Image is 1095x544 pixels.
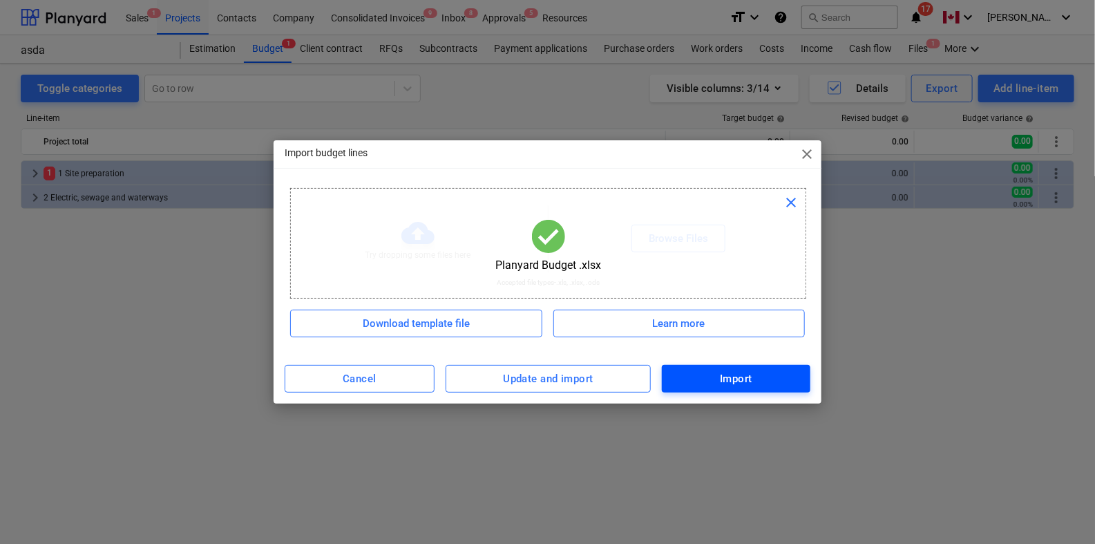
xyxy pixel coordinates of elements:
[343,370,377,388] div: Cancel
[553,310,805,337] button: Learn more
[720,370,752,388] div: Import
[446,365,651,393] button: Update and import
[290,188,806,299] div: Planyard Budget .xlsxTry dropping some files hereorBrowse FilesAccepted file types-.xls, .xlsx, .ods
[653,315,705,332] div: Learn more
[285,365,434,393] button: Cancel
[363,315,470,332] div: Download template file
[503,370,593,388] div: Update and import
[799,146,816,162] span: close
[662,365,810,393] button: Import
[495,214,601,272] div: Planyard Budget .xlsx
[285,146,368,160] p: Import budget lines
[1026,478,1095,544] iframe: Chat Widget
[783,194,800,211] span: close
[290,310,542,337] button: Download template file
